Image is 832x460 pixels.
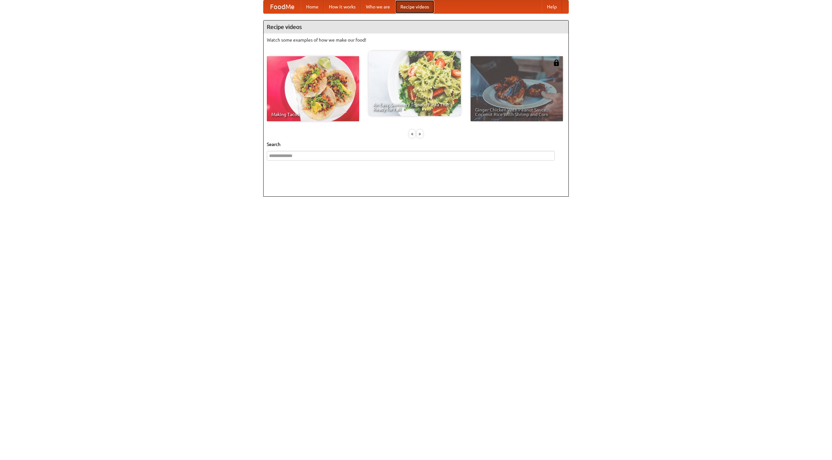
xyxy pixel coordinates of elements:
a: How it works [324,0,361,13]
a: FoodMe [264,0,301,13]
h5: Search [267,141,565,148]
h4: Recipe videos [264,20,568,33]
a: Making Tacos [267,56,359,121]
p: Watch some examples of how we make our food! [267,37,565,43]
img: 483408.png [553,59,560,66]
div: » [417,130,423,138]
a: An Easy, Summery Tomato Pasta That's Ready for Fall [369,51,461,116]
a: Help [542,0,562,13]
a: Who we are [361,0,395,13]
a: Recipe videos [395,0,434,13]
span: Making Tacos [271,112,355,117]
div: « [409,130,415,138]
span: An Easy, Summery Tomato Pasta That's Ready for Fall [373,102,456,112]
a: Home [301,0,324,13]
